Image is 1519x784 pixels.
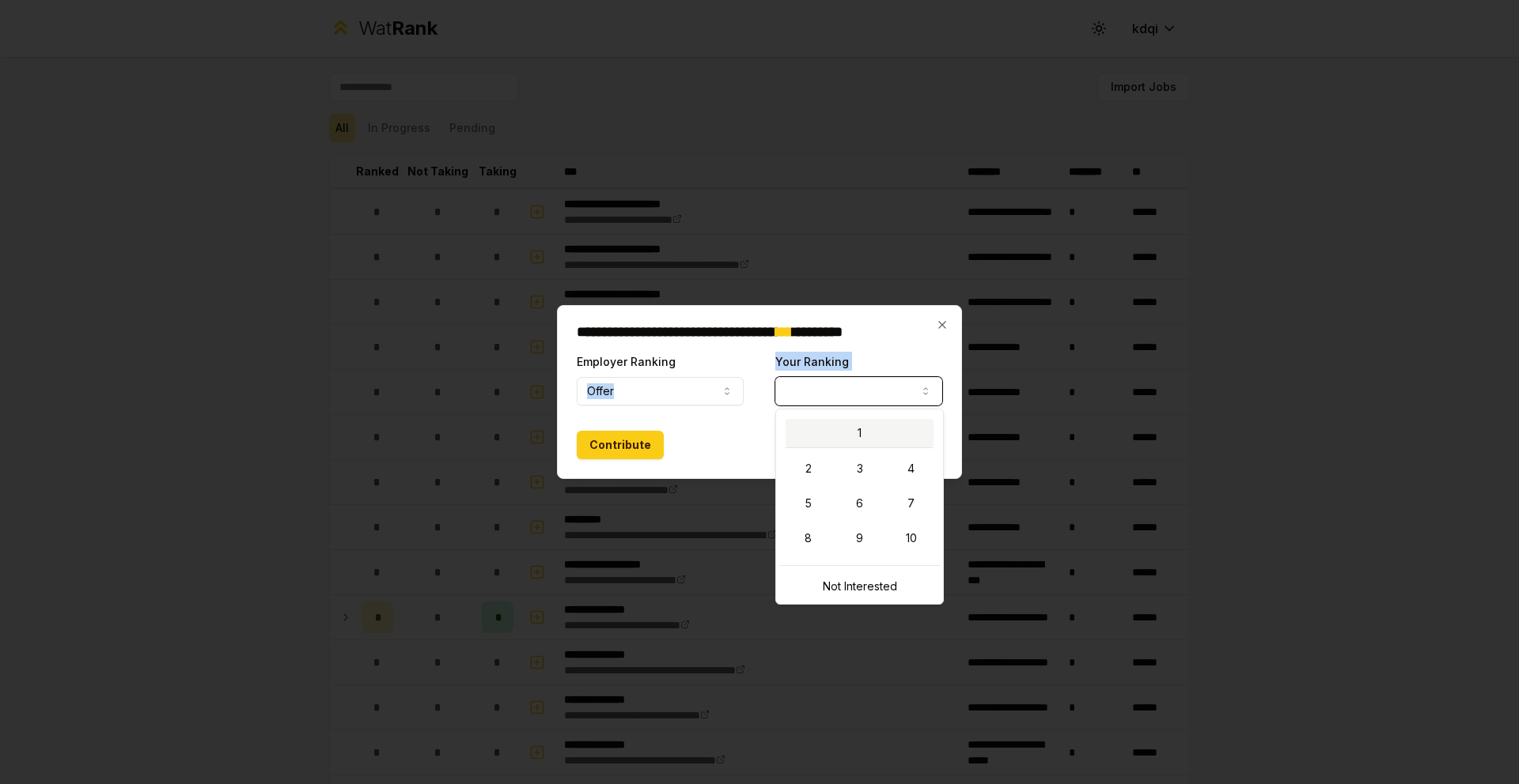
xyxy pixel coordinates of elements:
[857,461,863,477] span: 3
[907,461,915,477] span: 4
[775,355,849,368] label: Your Ranking
[856,530,863,546] span: 9
[858,425,862,441] span: 1
[577,431,664,459] button: Contribute
[823,579,897,594] span: Not Interested
[805,496,812,511] span: 5
[906,530,917,546] span: 10
[805,461,812,477] span: 2
[907,496,915,511] span: 7
[577,355,676,368] label: Employer Ranking
[856,496,863,511] span: 6
[805,530,812,546] span: 8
